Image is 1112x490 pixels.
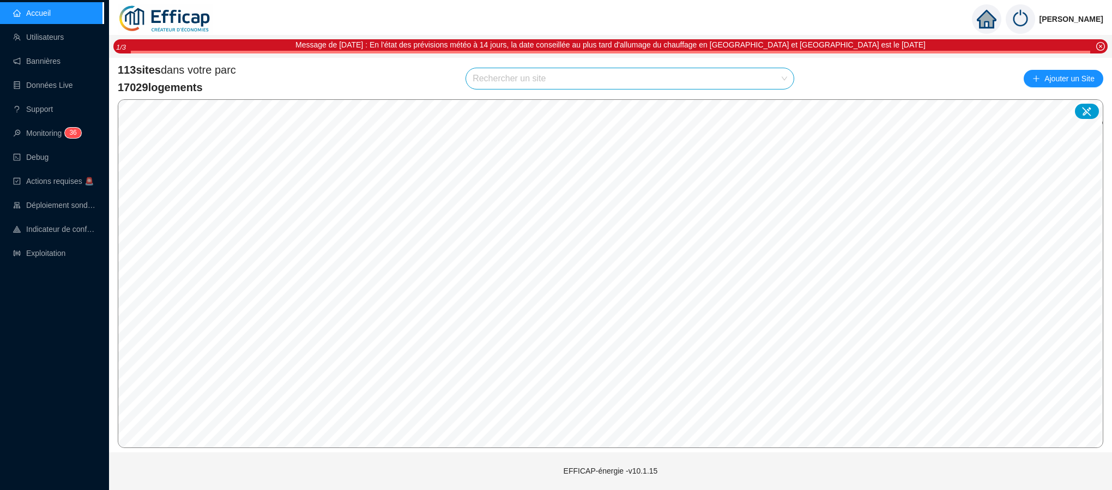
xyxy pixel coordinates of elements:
[13,9,51,17] a: homeAccueil
[73,129,77,136] span: 6
[69,129,73,136] span: 3
[1044,71,1095,86] span: Ajouter un Site
[13,153,49,162] a: codeDebug
[564,467,658,475] span: EFFICAP-énergie - v10.1.15
[13,105,53,113] a: questionSupport
[13,177,21,185] span: check-square
[1032,75,1040,82] span: plus
[13,81,73,89] a: databaseDonnées Live
[118,80,236,95] span: 17029 logements
[116,43,126,51] i: 1 / 3
[977,9,996,29] span: home
[13,129,78,138] a: monitorMonitoring36
[295,39,926,51] div: Message de [DATE] : En l'état des prévisions météo à 14 jours, la date conseillée au plus tard d'...
[65,128,81,138] sup: 36
[1024,70,1103,87] button: Ajouter un Site
[118,100,1102,447] canvas: Map
[1096,42,1105,51] span: close-circle
[118,62,236,77] span: dans votre parc
[26,177,94,186] span: Actions requises 🚨
[13,225,96,234] a: heat-mapIndicateur de confort
[13,249,65,258] a: slidersExploitation
[118,64,161,76] span: 113 sites
[1040,2,1103,37] span: [PERSON_NAME]
[13,33,64,41] a: teamUtilisateurs
[13,57,61,65] a: notificationBannières
[13,201,96,210] a: clusterDéploiement sondes
[1006,4,1035,34] img: power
